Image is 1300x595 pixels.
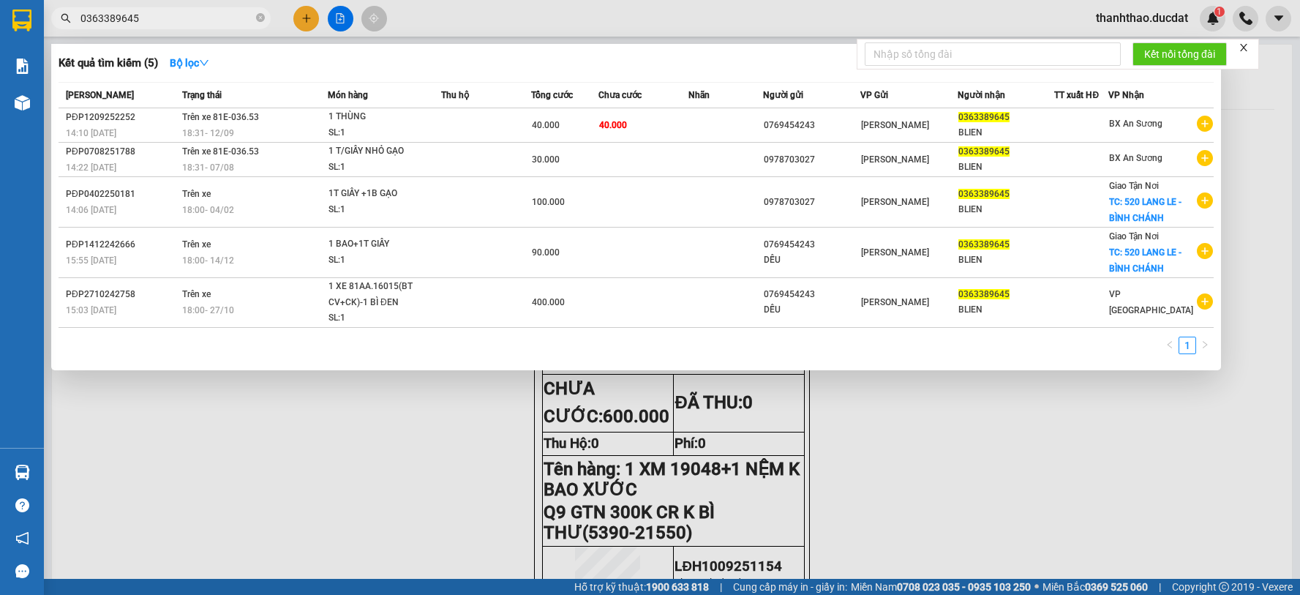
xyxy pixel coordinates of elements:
span: Giao Tận Nơi [1109,231,1159,242]
button: Kết nối tổng đài [1132,42,1227,66]
span: 0363389645 [958,289,1010,299]
span: BX An Sương [1109,119,1162,129]
button: Bộ lọcdown [158,51,221,75]
span: Người gửi [763,90,803,100]
span: 0363389645 [958,146,1010,157]
div: BLIEN [958,160,1054,175]
span: 0363389645 [958,189,1010,199]
span: right [1201,340,1209,349]
div: BLIEN [958,252,1054,268]
input: Tìm tên, số ĐT hoặc mã đơn [80,10,253,26]
span: search [61,13,71,23]
span: close-circle [256,12,265,26]
span: [PERSON_NAME] [66,90,134,100]
span: TT xuất HĐ [1054,90,1099,100]
div: SL: 1 [328,252,438,269]
div: SL: 1 [328,125,438,141]
span: plus-circle [1197,192,1213,209]
span: Trên xe 81E-036.53 [182,112,259,122]
img: warehouse-icon [15,95,30,111]
span: left [1165,340,1174,349]
span: 90.000 [532,247,560,258]
span: Nhãn [688,90,710,100]
span: close-circle [256,13,265,22]
span: Tổng cước [531,90,573,100]
div: PĐP0402250181 [66,187,178,202]
span: plus-circle [1197,243,1213,259]
div: 1T GIẤY +1B GẠO [328,186,438,202]
div: 1 T/GIẤY NHỎ GẠO [328,143,438,160]
div: 0978703027 [764,195,860,210]
li: Next Page [1196,337,1214,354]
div: SL: 1 [328,202,438,218]
span: Trên xe [182,239,211,250]
div: 0978703027 [764,152,860,168]
strong: Bộ lọc [170,57,209,69]
div: PĐP2710242758 [66,287,178,302]
a: 1 [1179,337,1195,353]
button: left [1161,337,1179,354]
h3: Kết quả tìm kiếm ( 5 ) [59,56,158,71]
span: 18:00 - 14/12 [182,255,234,266]
div: PĐP0708251788 [66,144,178,160]
span: 14:22 [DATE] [66,162,116,173]
input: Nhập số tổng đài [865,42,1121,66]
span: Kết nối tổng đài [1144,46,1215,62]
span: down [199,58,209,68]
div: PĐP1209252252 [66,110,178,125]
span: Người nhận [958,90,1005,100]
span: [PERSON_NAME] [861,120,929,130]
div: 0769454243 [764,237,860,252]
div: BLIEN [958,125,1054,141]
div: SL: 1 [328,160,438,176]
span: Trên xe 81E-036.53 [182,146,259,157]
span: Trên xe [182,289,211,299]
span: 400.000 [532,297,565,307]
span: 14:06 [DATE] [66,205,116,215]
span: 15:03 [DATE] [66,305,116,315]
span: TC: 520 LANG LE - BÌNH CHÁNH [1109,247,1181,274]
div: 1 BAO+1T GIẤY [328,236,438,252]
span: 18:31 - 12/09 [182,128,234,138]
div: SL: 1 [328,310,438,326]
span: 18:31 - 07/08 [182,162,234,173]
div: BLIEN [958,202,1054,217]
span: Thu hộ [441,90,469,100]
div: PĐP1412242666 [66,237,178,252]
li: 1 [1179,337,1196,354]
span: message [15,564,29,578]
span: VP [GEOGRAPHIC_DATA] [1109,289,1193,315]
span: [PERSON_NAME] [861,197,929,207]
span: BX An Sương [1109,153,1162,163]
div: DỄU [764,302,860,318]
span: Trạng thái [182,90,222,100]
div: 1 XE 81AA.16015(BT CV+CK)-1 BÌ ĐEN [328,279,438,310]
span: 40.000 [599,120,627,130]
div: 1 THÙNG [328,109,438,125]
span: 100.000 [532,197,565,207]
span: plus-circle [1197,150,1213,166]
span: Món hàng [328,90,368,100]
div: BLIEN [958,302,1054,318]
span: [PERSON_NAME] [861,247,929,258]
img: logo-vxr [12,10,31,31]
span: [PERSON_NAME] [861,154,929,165]
button: right [1196,337,1214,354]
span: 18:00 - 27/10 [182,305,234,315]
span: 0363389645 [958,112,1010,122]
span: VP Nhận [1108,90,1144,100]
span: [PERSON_NAME] [861,297,929,307]
span: plus-circle [1197,293,1213,310]
div: DỄU [764,252,860,268]
span: 40.000 [532,120,560,130]
span: Giao Tận Nơi [1109,181,1159,191]
img: warehouse-icon [15,465,30,480]
span: 15:55 [DATE] [66,255,116,266]
span: 18:00 - 04/02 [182,205,234,215]
div: 0769454243 [764,287,860,302]
span: notification [15,531,29,545]
span: VP Gửi [860,90,888,100]
span: Chưa cước [598,90,642,100]
div: 0769454243 [764,118,860,133]
span: question-circle [15,498,29,512]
